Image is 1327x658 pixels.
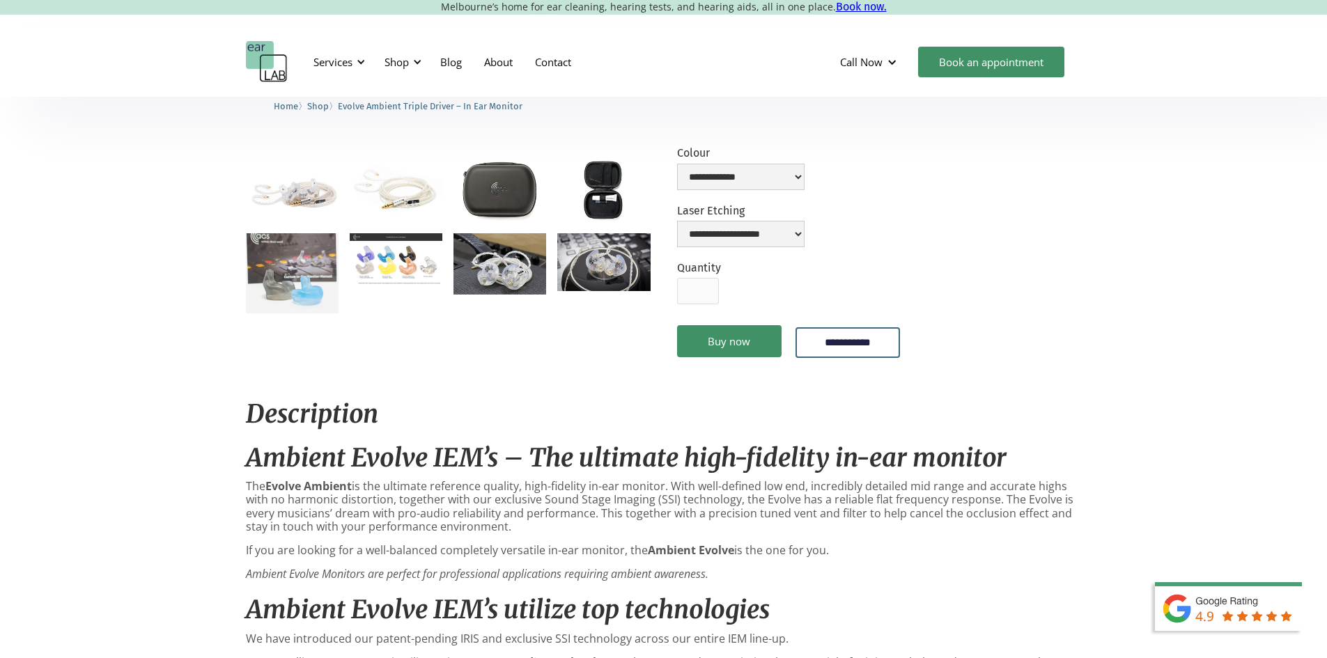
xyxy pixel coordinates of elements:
a: Book an appointment [918,47,1064,77]
em: Ambient Evolve IEM’s – The ultimate high-fidelity in-ear monitor [246,442,1007,473]
a: Home [274,99,298,112]
a: open lightbox [246,160,339,222]
label: Quantity [677,261,721,274]
div: Services [313,55,352,69]
li: 〉 [307,99,338,113]
a: Shop [307,99,329,112]
div: Call Now [840,55,883,69]
div: Shop [376,41,426,83]
div: Shop [385,55,409,69]
span: Home [274,101,298,111]
label: Colour [677,146,805,159]
span: Evolve Ambient Triple Driver – In Ear Monitor [338,101,522,111]
strong: Evolve Ambient [265,478,352,494]
a: Contact [524,42,582,82]
a: Blog [429,42,473,82]
a: Evolve Ambient Triple Driver – In Ear Monitor [338,99,522,112]
em: Ambient Evolve Monitors are perfect for professional applications requiring ambient awareness. [246,566,708,581]
a: open lightbox [557,233,650,291]
em: Ambient Evolve IEM’s utilize top technologies [246,594,770,625]
li: 〉 [274,99,307,113]
em: Description [246,398,378,430]
span: Shop [307,101,329,111]
a: home [246,41,288,83]
div: Call Now [829,41,911,83]
a: open lightbox [453,160,546,221]
a: open lightbox [246,233,339,313]
a: open lightbox [453,233,546,295]
a: open lightbox [350,160,442,218]
p: We have introduced our patent-pending IRIS and exclusive SSI technology across our entire IEM lin... [246,632,1082,645]
a: open lightbox [557,160,650,221]
label: Laser Etching [677,204,805,217]
div: Services [305,41,369,83]
strong: Ambient Evolve [648,542,734,558]
p: If you are looking for a well-balanced completely versatile in-ear monitor, the is the one for you. [246,544,1082,557]
a: Buy now [677,325,782,357]
p: The is the ultimate reference quality, high-fidelity in-ear monitor. With well-defined low end, i... [246,480,1082,533]
a: About [473,42,524,82]
a: open lightbox [350,233,442,285]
